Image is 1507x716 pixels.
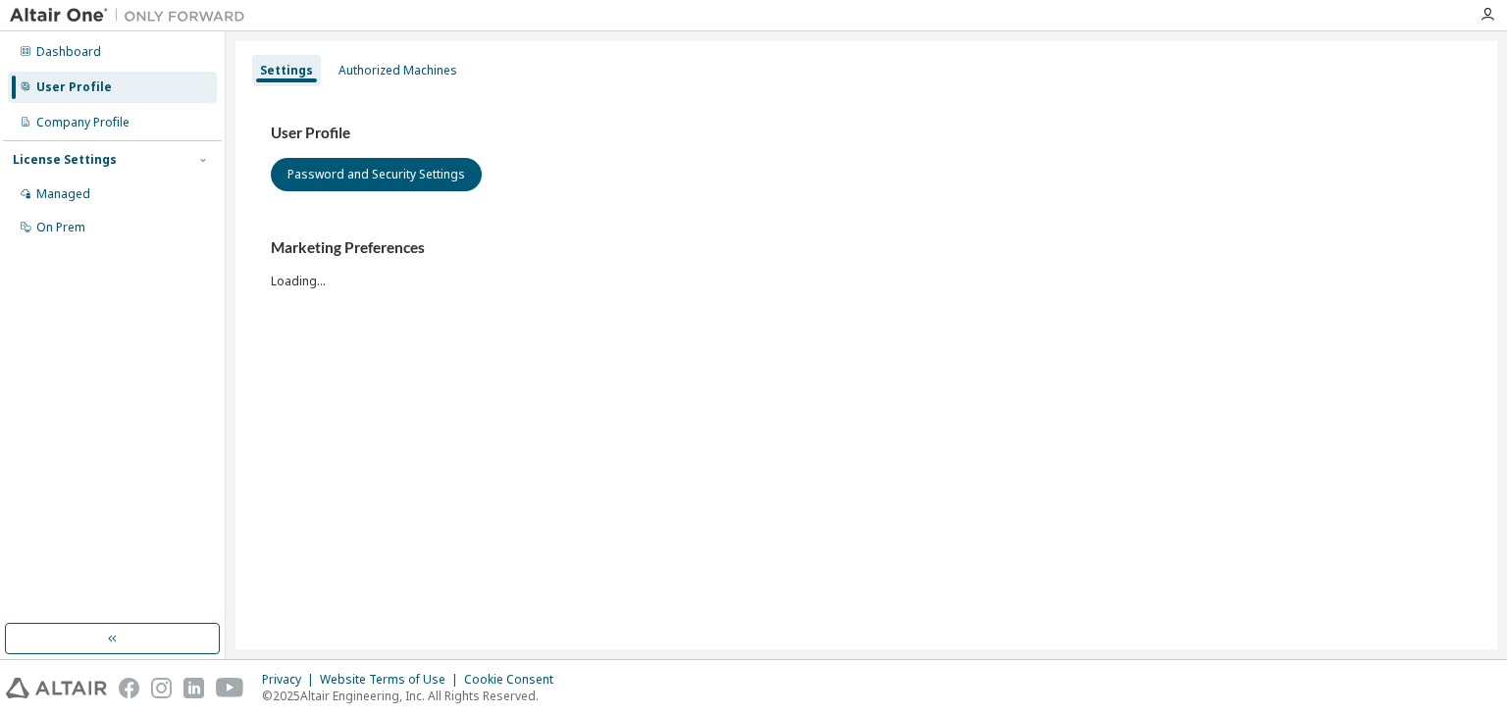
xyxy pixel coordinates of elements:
[36,79,112,95] div: User Profile
[464,672,565,688] div: Cookie Consent
[262,672,320,688] div: Privacy
[36,115,130,130] div: Company Profile
[216,678,244,698] img: youtube.svg
[151,678,172,698] img: instagram.svg
[183,678,204,698] img: linkedin.svg
[36,220,85,235] div: On Prem
[36,186,90,202] div: Managed
[36,44,101,60] div: Dashboard
[271,124,1462,143] h3: User Profile
[271,238,1462,288] div: Loading...
[119,678,139,698] img: facebook.svg
[320,672,464,688] div: Website Terms of Use
[13,152,117,168] div: License Settings
[338,63,457,78] div: Authorized Machines
[260,63,313,78] div: Settings
[6,678,107,698] img: altair_logo.svg
[262,688,565,704] p: © 2025 Altair Engineering, Inc. All Rights Reserved.
[10,6,255,26] img: Altair One
[271,158,482,191] button: Password and Security Settings
[271,238,1462,258] h3: Marketing Preferences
